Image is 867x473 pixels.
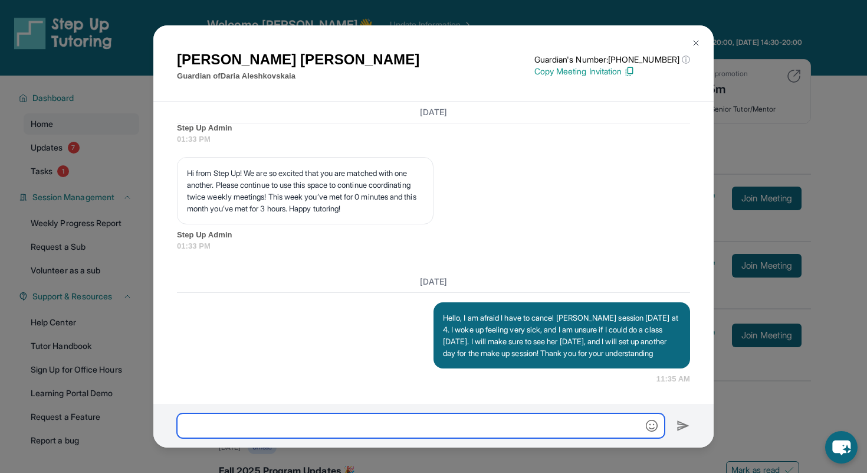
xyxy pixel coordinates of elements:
[676,419,690,433] img: Send icon
[177,49,419,70] h1: [PERSON_NAME] [PERSON_NAME]
[177,240,690,252] span: 01:33 PM
[624,66,635,77] img: Copy Icon
[534,54,690,66] p: Guardian's Number: [PHONE_NUMBER]
[177,70,419,82] p: Guardian of Daria Aleshkovskaia
[825,431,858,464] button: chat-button
[691,38,701,48] img: Close Icon
[443,312,681,359] p: Hello, I am afraid I have to cancel [PERSON_NAME] session [DATE] at 4. I woke up feeling very sic...
[177,229,690,241] span: Step Up Admin
[187,167,423,214] p: Hi from Step Up! We are so excited that you are matched with one another. Please continue to use ...
[177,276,690,288] h3: [DATE]
[682,54,690,66] span: ⓘ
[177,122,690,134] span: Step Up Admin
[534,66,690,77] p: Copy Meeting Invitation
[656,373,690,385] span: 11:35 AM
[177,133,690,145] span: 01:33 PM
[646,420,658,432] img: Emoji
[177,106,690,118] h3: [DATE]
